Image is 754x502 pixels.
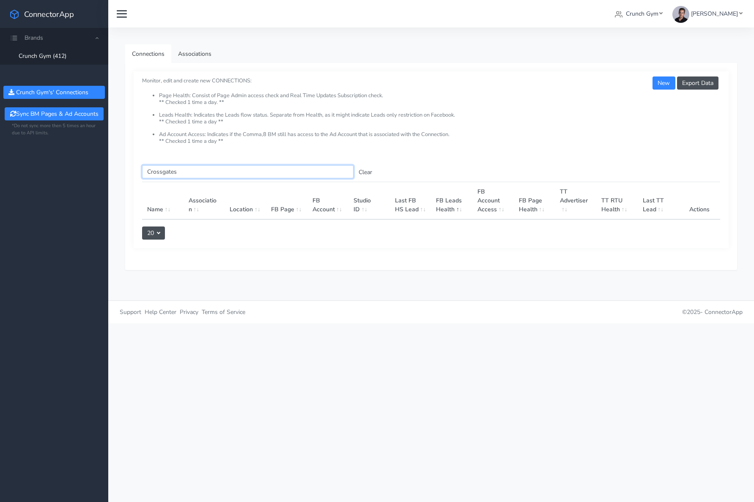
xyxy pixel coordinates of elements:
[225,182,266,220] th: Location
[24,9,74,19] span: ConnectorApp
[145,308,176,316] span: Help Center
[12,123,96,137] small: *Do not sync more then 5 times an hour due to API limits.
[266,182,307,220] th: FB Page
[691,10,738,18] span: [PERSON_NAME]
[25,34,43,42] span: Brands
[354,166,377,179] button: Clear
[472,182,514,220] th: FB Account Access
[626,10,658,18] span: Crunch Gym
[677,76,718,90] button: Export Data
[142,182,184,220] th: Name
[669,6,746,22] a: [PERSON_NAME]
[142,165,354,178] input: enter text you want to search
[390,182,431,220] th: Last FB HS Lead
[171,44,218,63] a: Associations
[555,182,596,220] th: TT Advertiser
[431,182,472,220] th: FB Leads Health
[514,182,555,220] th: FB Page Health
[348,182,390,220] th: Studio ID
[611,6,666,22] a: Crunch Gym
[184,182,225,220] th: Association
[159,112,720,131] li: Leads Health: Indicates the Leads flow status. Separate from Health, as it might indicate Leads o...
[159,131,720,145] li: Ad Account Access: Indicates if the Comma,8 BM still has access to the Ad Account that is associa...
[438,308,743,316] p: © 2025 -
[638,182,679,220] th: Last TT Lead
[307,182,349,220] th: FB Account
[125,44,171,63] a: Connections
[142,70,720,145] small: Monitor, edit and create new CONNECTIONS:
[653,76,675,90] button: New
[202,308,245,316] span: Terms of Service
[705,308,743,316] span: ConnectorApp
[142,226,165,240] button: 20
[180,308,198,316] span: Privacy
[120,308,141,316] span: Support
[672,6,689,23] img: Ashley Heron
[596,182,638,220] th: TT RTU Health
[679,182,720,220] th: Actions
[3,86,105,99] button: Crunch Gym's' Connections
[159,93,720,112] li: Page Health: Consist of Page Admin access check and Real Time Updates Subscription check. ** Chec...
[5,107,103,120] button: Sync BM Pages & Ad Accounts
